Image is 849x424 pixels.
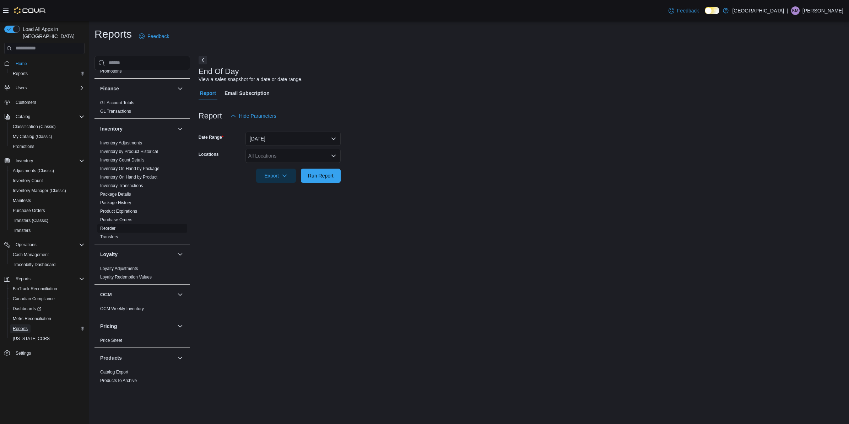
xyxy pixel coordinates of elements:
span: Inventory Manager (Classic) [13,188,66,194]
a: Purchase Orders [100,217,133,222]
span: Reports [16,276,31,282]
span: Price Sheet [100,338,122,343]
button: Inventory [100,125,174,132]
span: Catalog [16,114,30,120]
span: BioTrack Reconciliation [10,285,85,293]
a: Manifests [10,196,34,205]
span: Promotions [100,68,122,74]
span: Cash Management [13,252,49,258]
span: Canadian Compliance [13,296,55,302]
a: Products to Archive [100,378,137,383]
p: | [787,6,788,15]
span: Traceabilty Dashboard [13,262,55,267]
button: Canadian Compliance [7,294,87,304]
button: Customers [1,97,87,107]
button: Inventory [1,156,87,166]
a: Metrc Reconciliation [10,314,54,323]
a: Customers [13,98,39,107]
span: Inventory Count Details [100,157,145,163]
span: Settings [13,349,85,357]
span: Catalog Export [100,369,128,375]
span: Washington CCRS [10,334,85,343]
span: Cash Management [10,250,85,259]
span: Classification (Classic) [13,124,56,129]
div: Kris Miller [791,6,800,15]
nav: Complex example [4,55,85,377]
span: Operations [13,240,85,249]
span: Customers [16,100,36,105]
a: GL Transactions [100,109,131,114]
span: Dashboards [13,306,41,312]
h3: OCM [100,291,112,298]
span: Inventory by Product Historical [100,149,158,154]
div: Pricing [94,336,190,348]
button: Home [1,58,87,69]
span: Inventory Manager (Classic) [10,186,85,195]
span: Feedback [147,33,169,40]
span: GL Account Totals [100,100,134,106]
span: Home [16,61,27,67]
button: Reports [1,274,87,284]
button: Cash Management [7,250,87,260]
h3: Report [199,112,222,120]
a: Promotions [10,142,37,151]
span: Loyalty Adjustments [100,266,138,271]
span: Inventory Count [13,178,43,184]
span: Transfers [10,226,85,235]
span: Adjustments (Classic) [10,166,85,175]
a: Reorder [100,226,115,231]
span: BioTrack Reconciliation [13,286,57,292]
button: Traceabilty Dashboard [7,260,87,270]
span: KM [792,6,799,15]
span: Load All Apps in [GEOGRAPHIC_DATA] [20,26,85,40]
button: Inventory Manager (Classic) [7,186,87,196]
span: Manifests [10,196,85,205]
span: Run Report [308,172,334,179]
button: Catalog [1,112,87,122]
span: Dashboards [10,304,85,313]
span: Reports [10,69,85,78]
button: Finance [100,85,174,92]
button: [DATE] [245,132,341,146]
button: Classification (Classic) [7,122,87,132]
span: Traceabilty Dashboard [10,260,85,269]
button: Next [199,56,207,64]
span: Export [260,169,292,183]
button: Hide Parameters [228,109,279,123]
button: [US_STATE] CCRS [7,334,87,344]
div: View a sales snapshot for a date or date range. [199,76,303,83]
span: Canadian Compliance [10,295,85,303]
h3: Pricing [100,323,117,330]
button: Export [256,169,296,183]
span: Metrc Reconciliation [13,316,51,322]
a: Loyalty Redemption Values [100,275,152,280]
span: Inventory Adjustments [100,140,142,146]
button: Run Report [301,169,341,183]
button: Catalog [13,112,33,121]
a: Cash Management [10,250,52,259]
button: Pricing [176,322,184,330]
span: Manifests [13,198,31,203]
span: Purchase Orders [13,208,45,213]
span: Catalog [13,112,85,121]
span: Email Subscription [225,86,270,100]
h1: Reports [94,27,132,41]
div: OCM [94,304,190,316]
button: Pricing [100,323,174,330]
button: Operations [1,240,87,250]
span: Operations [16,242,37,248]
input: Dark Mode [705,7,720,14]
a: Traceabilty Dashboard [10,260,58,269]
a: Inventory Transactions [100,183,143,188]
span: Inventory Count [10,176,85,185]
span: Loyalty Redemption Values [100,274,152,280]
a: Adjustments (Classic) [10,166,57,175]
span: Report [200,86,216,100]
a: Canadian Compliance [10,295,58,303]
a: Promotions [100,69,122,74]
button: Transfers [7,226,87,235]
a: Package History [100,200,131,205]
button: Inventory [176,124,184,133]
